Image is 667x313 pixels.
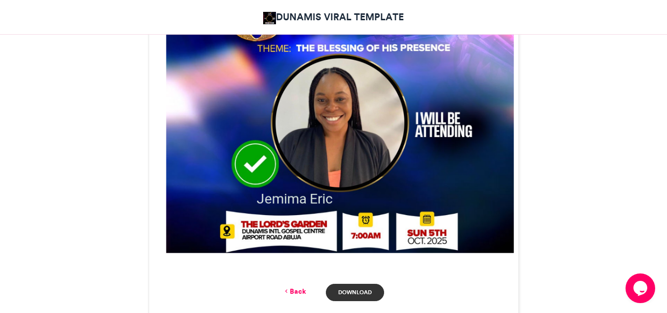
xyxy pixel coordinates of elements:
[263,10,404,24] a: DUNAMIS VIRAL TEMPLATE
[283,286,306,297] a: Back
[626,273,657,303] iframe: chat widget
[326,284,384,301] a: Download
[263,12,276,24] img: DUNAMIS VIRAL TEMPLATE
